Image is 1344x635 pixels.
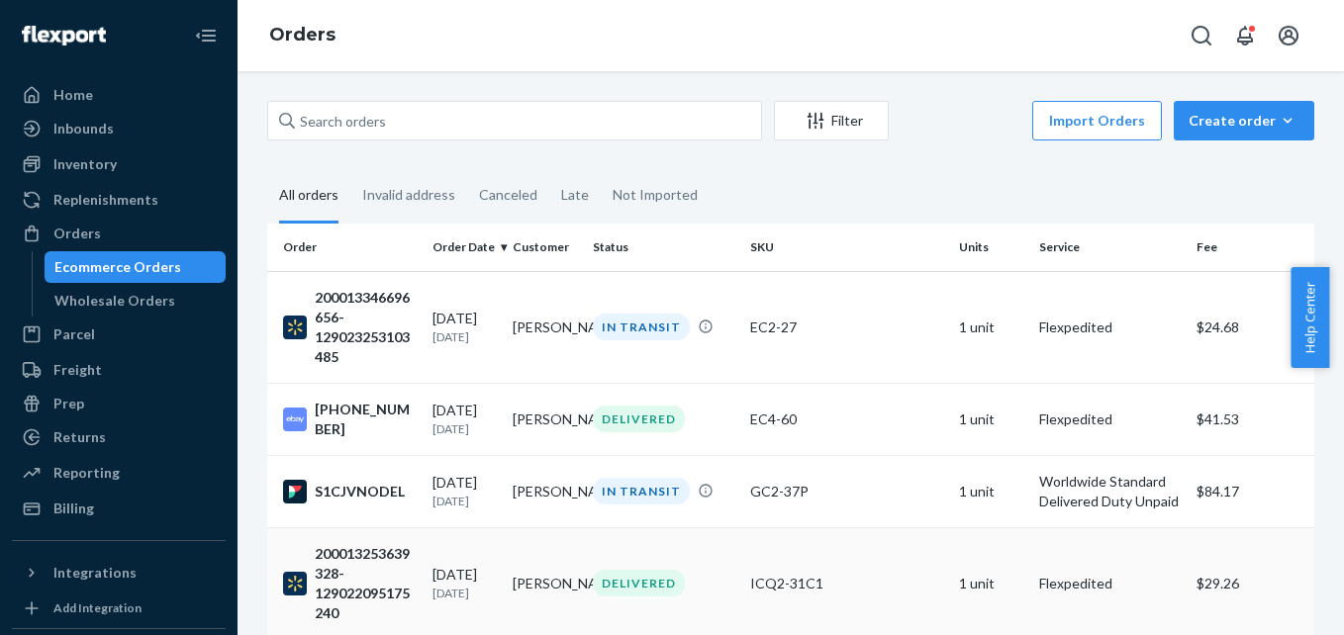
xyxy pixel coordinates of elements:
th: Order Date [425,224,505,271]
div: Late [561,169,589,221]
div: Canceled [479,169,537,221]
a: Prep [12,388,226,419]
p: [DATE] [432,328,497,345]
td: 1 unit [951,271,1031,383]
button: Open notifications [1225,16,1265,55]
div: [DATE] [432,309,497,345]
div: 200013346696656-129023253103485 [283,288,417,367]
td: $24.68 [1189,271,1314,383]
div: S1CJVNODEL [283,480,417,503]
div: Customer [513,238,577,255]
button: Import Orders [1032,101,1162,140]
th: Service [1031,224,1189,271]
button: Create order [1174,101,1314,140]
button: Open Search Box [1182,16,1221,55]
button: Filter [774,101,889,140]
div: GC2-37P [750,482,944,501]
button: Close Navigation [186,16,226,55]
a: Returns [12,421,226,453]
div: DELIVERED [593,570,685,596]
a: Parcel [12,318,226,350]
div: Invalid address [362,169,455,221]
div: Ecommerce Orders [54,257,181,277]
td: [PERSON_NAME] [505,383,585,455]
div: All orders [279,169,338,224]
a: Freight [12,354,226,386]
div: [PHONE_NUMBER] [283,400,417,439]
a: Reporting [12,457,226,489]
div: Orders [53,224,101,243]
p: [DATE] [432,585,497,601]
div: 200013253639328-129022095175240 [283,544,417,623]
div: EC2-27 [750,317,944,337]
a: Wholesale Orders [45,285,227,317]
p: Flexpedited [1039,574,1181,593]
td: 1 unit [951,455,1031,527]
div: Billing [53,499,94,518]
button: Help Center [1291,267,1329,368]
td: [PERSON_NAME] [505,271,585,383]
th: Fee [1189,224,1314,271]
a: Orders [269,24,336,45]
a: Orders [12,218,226,249]
div: [DATE] [432,401,497,437]
div: [DATE] [432,473,497,509]
p: [DATE] [432,493,497,509]
div: DELIVERED [593,406,685,432]
td: 1 unit [951,383,1031,455]
div: Not Imported [613,169,698,221]
th: Order [267,224,425,271]
div: Parcel [53,324,95,344]
div: Returns [53,427,106,447]
td: [PERSON_NAME] [505,455,585,527]
div: Create order [1189,111,1299,131]
div: IN TRANSIT [593,478,690,504]
button: Integrations [12,557,226,589]
div: Add Integration [53,599,142,616]
div: ICQ2-31C1 [750,574,944,593]
th: Status [585,224,742,271]
a: Home [12,79,226,111]
p: Flexpedited [1039,317,1181,337]
th: Units [951,224,1031,271]
p: [DATE] [432,420,497,437]
div: Inbounds [53,119,114,138]
td: $84.17 [1189,455,1314,527]
p: Worldwide Standard Delivered Duty Unpaid [1039,472,1181,511]
div: Prep [53,394,84,413]
div: EC4-60 [750,409,944,429]
div: Home [53,85,93,105]
div: [DATE] [432,565,497,601]
div: Integrations [53,563,137,583]
div: Freight [53,360,102,380]
a: Billing [12,493,226,524]
a: Inbounds [12,113,226,144]
a: Add Integration [12,596,226,620]
div: Reporting [53,463,120,483]
div: Inventory [53,154,117,174]
div: Wholesale Orders [54,291,175,311]
a: Replenishments [12,184,226,216]
input: Search orders [267,101,762,140]
td: $41.53 [1189,383,1314,455]
div: Filter [775,111,888,131]
a: Ecommerce Orders [45,251,227,283]
ol: breadcrumbs [253,7,351,64]
a: Inventory [12,148,226,180]
th: SKU [742,224,952,271]
img: Flexport logo [22,26,106,45]
p: Flexpedited [1039,409,1181,429]
div: Replenishments [53,190,158,210]
button: Open account menu [1269,16,1308,55]
div: IN TRANSIT [593,314,690,340]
